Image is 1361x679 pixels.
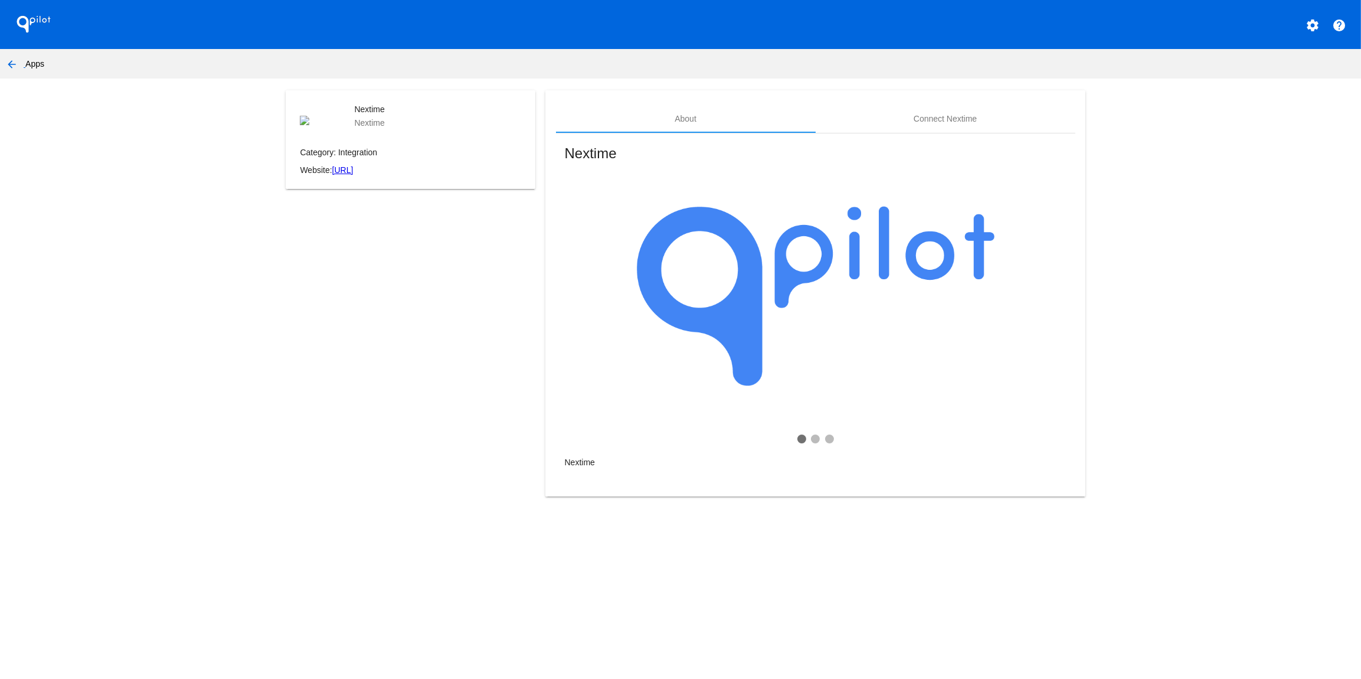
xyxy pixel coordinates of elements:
[565,458,1066,467] mat-card-content: Nextime
[565,145,1066,162] mat-card-title: Nextime
[354,105,384,114] mat-card-title: Nextime
[354,118,384,128] mat-card-subtitle: Nextime
[5,57,19,71] mat-icon: arrow_back
[300,116,347,125] img: a9535be5-23a6-4824-8c1c-0adbfd85243f
[332,165,354,175] a: [URL]
[565,171,1066,422] img: qpilot-logo-blue-600@2x.png
[10,12,57,36] h1: QPilot
[300,165,521,175] p: Website:
[675,114,696,123] div: About
[914,114,977,123] div: Connect Nextime
[300,148,521,157] p: Category: Integration
[1039,284,1066,316] a: ❯
[1332,18,1346,32] mat-icon: help
[1306,18,1320,32] mat-icon: settings
[565,284,593,316] a: ❮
